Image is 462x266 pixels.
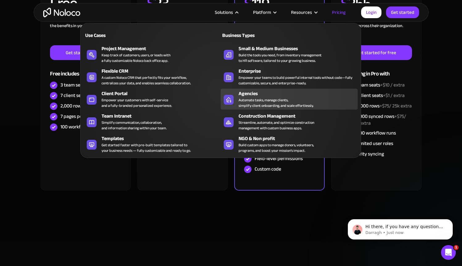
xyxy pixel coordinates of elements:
[239,67,360,75] div: Enterprise
[84,28,221,42] a: Use Cases
[43,8,80,17] a: home
[351,92,405,99] div: 100 client seats
[60,82,87,88] div: 3 team seats
[102,142,191,153] div: Get started faster with pre-built templates tailored to your business needs — fully customizable ...
[339,206,462,249] iframe: Intercom notifications message
[255,155,303,162] div: Field-level permissions
[84,32,150,39] div: Use Cases
[102,75,191,86] div: A custom Noloco CRM that perfectly fits your workflow, centralizes your data, and enables seamles...
[383,91,405,100] span: +$1 / extra
[341,60,412,80] div: Everything in Pro with
[102,97,172,108] div: Empower your customers with self-service and a fully-branded personalized experience.
[60,103,83,109] div: 2,000 rows
[102,52,170,63] div: Keep track of customers, users, or leads with a fully customizable Noloco back office app.
[221,28,358,42] a: Business Types
[60,113,93,120] div: 7 pages per app
[291,8,312,16] div: Resources
[441,245,456,260] iframe: Intercom live chat
[239,52,322,63] div: Build the tools you need, from inventory management to HR software, tailored to your growing busi...
[221,89,358,110] a: AgenciesAutomate tasks, manage clients,simplify client onboarding, and scale effortlessly.
[255,166,281,172] div: Custom code
[239,75,355,86] div: Empower your teams to build powerful internal tools without code—fully customizable, secure, and ...
[351,82,405,88] div: 30 team seats
[245,8,283,16] div: Platform
[102,90,223,97] div: Client Portal
[60,123,99,130] div: 100 workflow runs
[221,32,287,39] div: Business Types
[253,8,271,16] div: Platform
[102,45,223,52] div: Project Management
[221,66,358,87] a: EnterpriseEmpower your teams to build powerful internal tools without code—fully customizable, se...
[102,135,223,142] div: Templates
[102,112,223,120] div: Team Intranet
[351,103,412,109] div: 200,000 rows
[239,97,314,108] div: Automate tasks, manage clients, simplify client onboarding, and scale effortlessly.
[351,151,384,157] div: Priority syncing
[102,120,167,131] div: Simplify communication, collaboration, and information sharing within your team.
[239,112,360,120] div: Construction Management
[84,111,221,132] a: Team IntranetSimplify communication, collaboration,and information sharing within your team.
[239,142,314,153] div: Build custom apps to manage donors, volunteers, programs, and boost your mission’s impact.
[454,245,459,250] span: 1
[84,134,221,155] a: TemplatesGet started faster with pre-built templates tailored toyour business needs — fully custo...
[386,6,419,18] a: Get started
[50,16,121,45] div: Learn to create your first app and see the benefits in your team ‍
[221,111,358,132] a: Construction ManagementStreamline, automate, and optimize constructionmanagement with custom busi...
[60,92,87,99] div: 7 client seats
[380,80,405,90] span: +$10 / extra
[50,45,121,60] a: Get started for free
[84,89,221,110] a: Client PortalEmpower your customers with self-serviceand a fully-branded personalized experience.
[239,90,360,97] div: Agencies
[361,6,381,18] a: Login
[215,8,233,16] div: Solutions
[351,113,412,127] div: 100,000 synced rows
[207,8,245,16] div: Solutions
[80,14,361,158] nav: Solutions
[84,44,221,65] a: Project ManagementKeep track of customers, users, or leads witha fully customizable Noloco back o...
[351,130,396,136] div: 10,000 workflow runs
[324,8,353,16] a: Pricing
[283,8,324,16] div: Resources
[341,45,412,60] a: Get started for free
[380,101,412,111] span: +$75/ 25k extra
[102,67,223,75] div: Flexible CRM
[221,44,358,65] a: Small & Medium BusinessesBuild the tools you need, from inventory managementto HR software, tailo...
[50,60,121,80] div: Free includes
[341,16,412,45] div: For businesses building connected solutions across their organization. ‍
[239,45,360,52] div: Small & Medium Businesses
[221,134,358,155] a: NGO & Non profitBuild custom apps to manage donors, volunteers,programs, and boost your mission’s...
[351,140,393,147] div: Unlimited user roles
[239,135,360,142] div: NGO & Non profit
[239,120,314,131] div: Streamline, automate, and optimize construction management with custom business apps.
[84,66,221,87] a: Flexible CRMA custom Noloco CRM that perfectly fits your workflow,centralizes your data, and enab...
